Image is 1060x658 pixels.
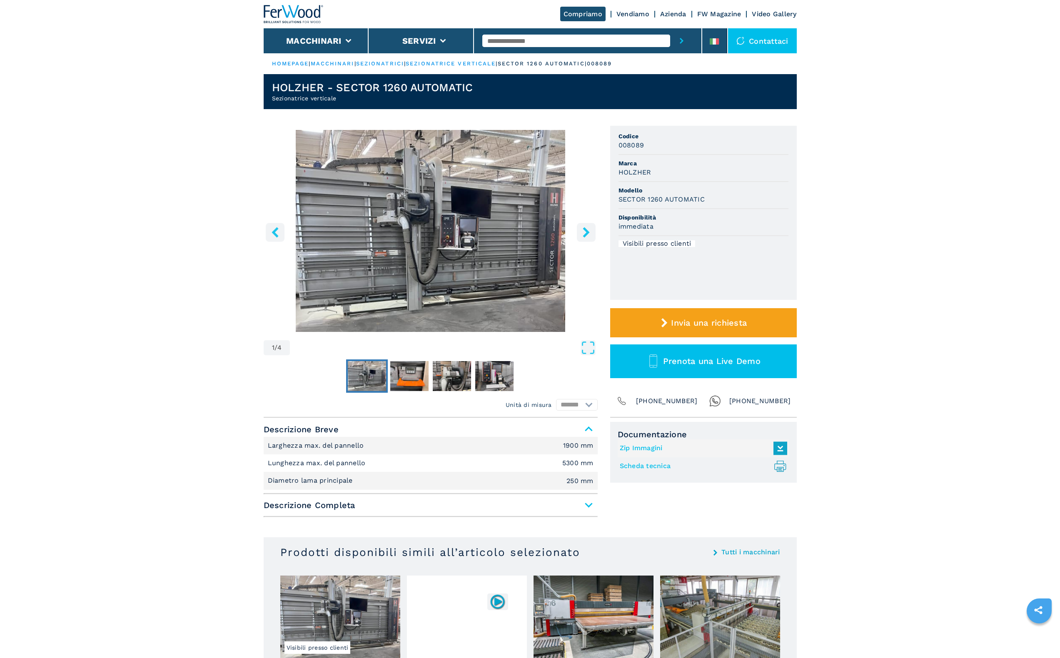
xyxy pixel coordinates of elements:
img: Ferwood [264,5,324,23]
p: 008089 [587,60,612,67]
h1: HOLZHER - SECTOR 1260 AUTOMATIC [272,81,473,94]
a: Tutti i macchinari [721,549,780,556]
a: Azienda [660,10,686,18]
span: | [404,60,406,67]
div: Go to Slide 1 [264,130,598,332]
button: Invia una richiesta [610,308,797,337]
span: | [354,60,356,67]
em: 1900 mm [563,442,594,449]
img: Phone [616,395,628,407]
img: 006842 [489,593,506,610]
img: 588779014b3731066c8adf3f84bd1baf [475,361,514,391]
h3: SECTOR 1260 AUTOMATIC [619,194,705,204]
em: 250 mm [566,478,594,484]
em: 5300 mm [562,460,594,466]
span: Disponibilità [619,213,788,222]
button: left-button [266,223,284,242]
button: Macchinari [286,36,342,46]
nav: Thumbnail Navigation [264,359,598,393]
img: 70f5ba2e5817bf789575362fc5550a9d [348,361,386,391]
button: submit-button [670,28,693,53]
button: Go to Slide 4 [474,359,515,393]
h3: immediata [619,222,653,231]
button: Servizi [402,36,436,46]
span: Descrizione Completa [264,498,598,513]
div: Descrizione Breve [264,437,598,490]
p: Diametro lama principale [268,476,355,485]
button: Go to Slide 1 [346,359,388,393]
span: Descrizione Breve [264,422,598,437]
img: Contattaci [736,37,745,45]
span: / [274,344,277,351]
span: [PHONE_NUMBER] [636,395,698,407]
span: 1 [272,344,274,351]
button: Go to Slide 2 [389,359,430,393]
p: Larghezza max. del pannello [268,441,366,450]
button: Open Fullscreen [292,340,595,355]
button: Prenota una Live Demo [610,344,797,378]
button: right-button [577,223,596,242]
p: sector 1260 automatic | [498,60,587,67]
div: Visibili presso clienti [619,240,696,247]
p: Lunghezza max. del pannello [268,459,368,468]
span: Marca [619,159,788,167]
span: | [496,60,497,67]
span: 4 [277,344,282,351]
iframe: Chat [1025,621,1054,652]
span: Modello [619,186,788,194]
img: d8e314412d7ba0b8a021266831250ab5 [390,361,429,391]
h3: Prodotti disponibili simili all’articolo selezionato [280,546,580,559]
h2: Sezionatrice verticale [272,94,473,102]
a: Video Gallery [752,10,796,18]
img: 28e4b83f1339b046fa4605603438e072 [433,361,471,391]
a: HOMEPAGE [272,60,309,67]
a: Zip Immagini [620,441,783,455]
div: Contattaci [728,28,797,53]
em: Unità di misura [506,401,552,409]
h3: HOLZHER [619,167,651,177]
span: Invia una richiesta [671,318,747,328]
span: [PHONE_NUMBER] [729,395,791,407]
a: macchinari [311,60,354,67]
a: Compriamo [560,7,606,21]
span: Codice [619,132,788,140]
h3: 008089 [619,140,644,150]
a: sezionatrici [356,60,404,67]
button: Go to Slide 3 [431,359,473,393]
a: Scheda tecnica [620,459,783,473]
span: Prenota una Live Demo [663,356,761,366]
img: Sezionatrice verticale HOLZHER SECTOR 1260 AUTOMATIC [264,130,598,332]
a: FW Magazine [697,10,741,18]
img: Whatsapp [709,395,721,407]
span: Documentazione [618,429,789,439]
a: Vendiamo [616,10,649,18]
a: sezionatrice verticale [406,60,496,67]
span: Visibili presso clienti [284,641,351,654]
a: sharethis [1028,600,1049,621]
span: | [309,60,310,67]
